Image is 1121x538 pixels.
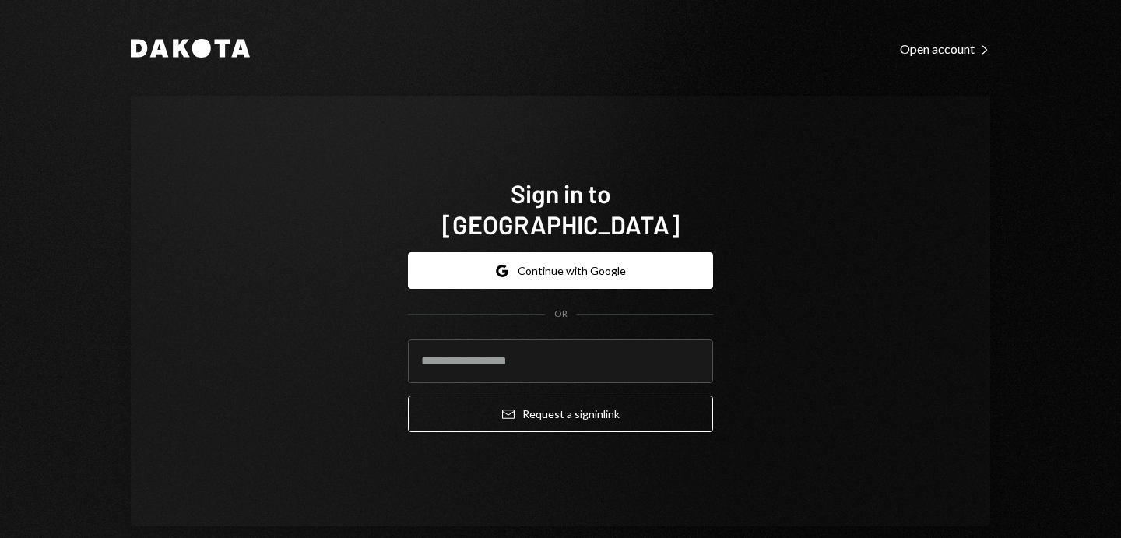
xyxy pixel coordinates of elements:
[408,252,713,289] button: Continue with Google
[408,178,713,240] h1: Sign in to [GEOGRAPHIC_DATA]
[900,40,990,57] a: Open account
[554,308,568,321] div: OR
[408,396,713,432] button: Request a signinlink
[900,41,990,57] div: Open account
